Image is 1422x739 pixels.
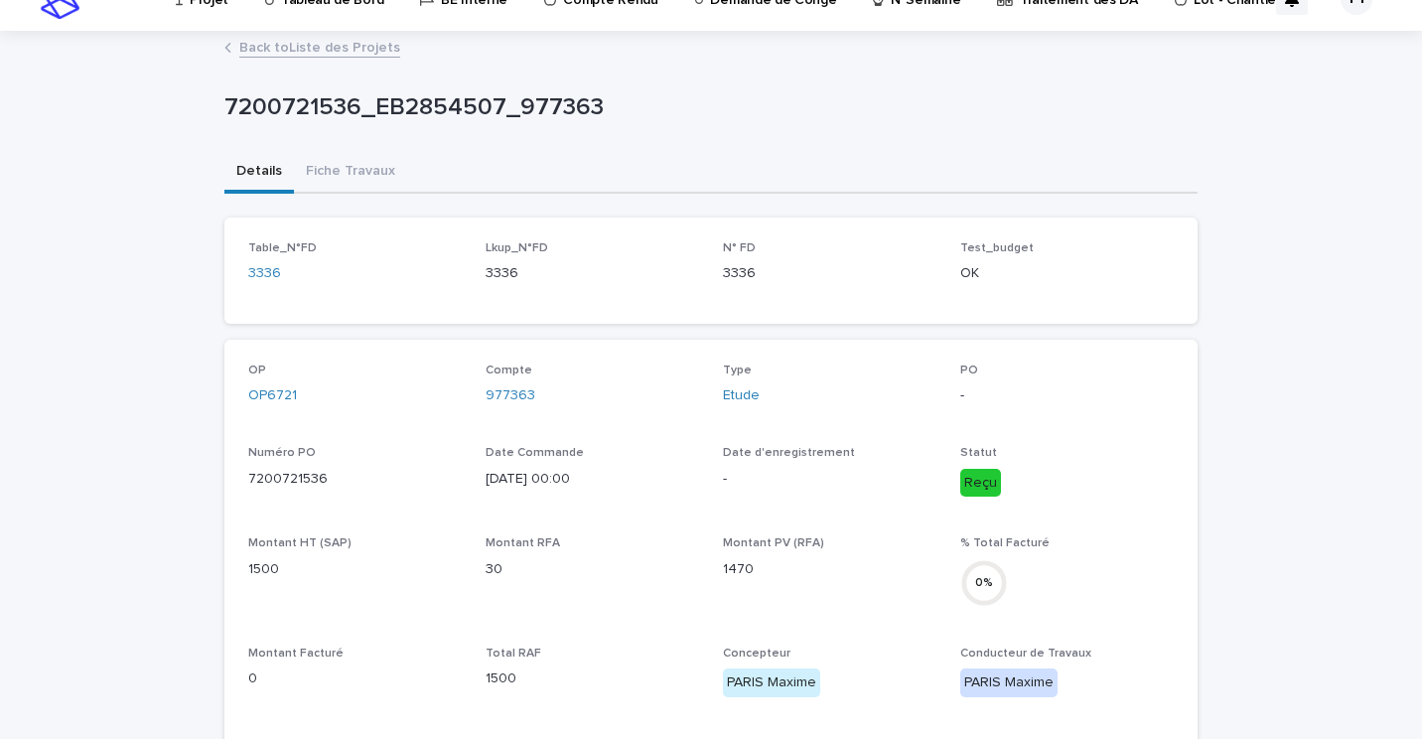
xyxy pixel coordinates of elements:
p: OK [960,263,1174,284]
span: Test_budget [960,242,1034,254]
span: Montant Facturé [248,648,344,660]
p: 7200721536_EB2854507_977363 [224,93,1190,122]
a: Etude [723,385,760,406]
span: N° FD [723,242,756,254]
span: Type [723,365,752,376]
p: 1470 [723,559,936,580]
span: PO [960,365,978,376]
span: Lkup_N°FD [486,242,548,254]
span: Montant PV (RFA) [723,537,824,549]
span: Total RAF [486,648,541,660]
p: - [723,469,936,490]
span: Compte [486,365,532,376]
a: Back toListe des Projets [239,35,400,58]
span: Conducteur de Travaux [960,648,1091,660]
span: Date Commande [486,447,584,459]
p: 7200721536 [248,469,462,490]
span: Concepteur [723,648,790,660]
p: [DATE] 00:00 [486,469,699,490]
span: Montant HT (SAP) [248,537,352,549]
p: - [960,385,1174,406]
p: 1500 [486,668,699,689]
p: 30 [486,559,699,580]
a: 3336 [248,263,281,284]
span: Statut [960,447,997,459]
div: 0 % [960,572,1008,593]
span: Date d'enregistrement [723,447,855,459]
p: 3336 [486,263,699,284]
span: Numéro PO [248,447,316,459]
span: OP [248,365,266,376]
p: 0 [248,668,462,689]
p: 1500 [248,559,462,580]
span: Montant RFA [486,537,560,549]
div: PARIS Maxime [960,668,1058,697]
div: PARIS Maxime [723,668,820,697]
p: 3336 [723,263,936,284]
span: % Total Facturé [960,537,1050,549]
a: OP6721 [248,385,297,406]
span: Table_N°FD [248,242,317,254]
a: 977363 [486,385,535,406]
button: Details [224,152,294,194]
button: Fiche Travaux [294,152,407,194]
div: Reçu [960,469,1001,498]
